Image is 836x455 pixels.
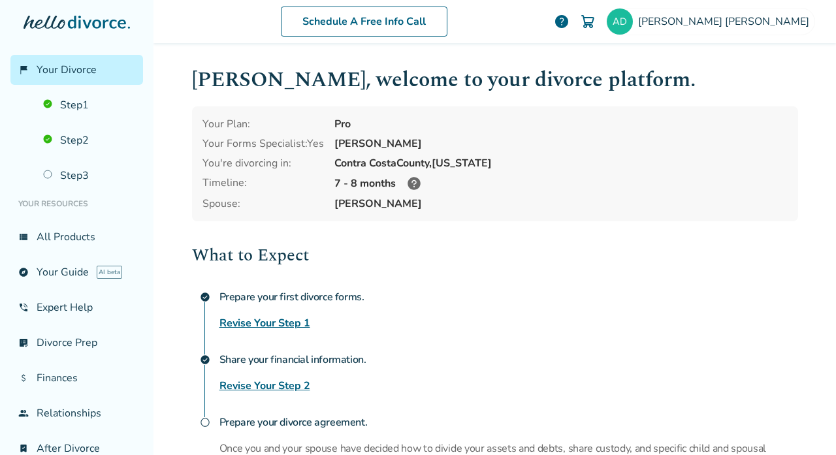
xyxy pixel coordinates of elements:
div: Contra Costa County, [US_STATE] [334,156,788,170]
a: Revise Your Step 1 [219,315,310,331]
a: Step2 [35,125,143,155]
a: flag_2Your Divorce [10,55,143,85]
a: list_alt_checkDivorce Prep [10,328,143,358]
span: bookmark_check [18,443,29,454]
span: AI beta [97,266,122,279]
span: list_alt_check [18,337,29,348]
h1: [PERSON_NAME] , welcome to your divorce platform. [192,64,798,96]
a: Schedule A Free Info Call [281,7,447,37]
h4: Prepare your divorce agreement. [219,409,798,435]
span: check_circle [200,354,210,365]
a: attach_moneyFinances [10,363,143,393]
span: Spouse: [202,196,324,211]
a: help [554,14,570,29]
div: Timeline: [202,176,324,191]
span: check_circle [200,292,210,302]
span: group [18,408,29,418]
div: Your Plan: [202,117,324,131]
a: phone_in_talkExpert Help [10,292,143,322]
a: view_listAll Products [10,222,143,252]
div: Pro [334,117,788,131]
img: Cart [580,14,596,29]
span: phone_in_talk [18,302,29,313]
span: [PERSON_NAME] [PERSON_NAME] [638,14,814,29]
span: view_list [18,232,29,242]
h4: Prepare your first divorce forms. [219,284,798,310]
h2: What to Expect [192,242,798,268]
a: exploreYour GuideAI beta [10,257,143,287]
a: Revise Your Step 2 [219,378,310,394]
span: attach_money [18,373,29,383]
div: You're divorcing in: [202,156,324,170]
a: groupRelationships [10,398,143,428]
div: 7 - 8 months [334,176,788,191]
li: Your Resources [10,191,143,217]
div: Your Forms Specialist: Yes [202,136,324,151]
a: Step3 [35,161,143,191]
span: flag_2 [18,65,29,75]
div: [PERSON_NAME] [334,136,788,151]
a: Step1 [35,90,143,120]
span: Your Divorce [37,63,97,77]
span: radio_button_unchecked [200,417,210,428]
h4: Share your financial information. [219,347,798,373]
span: explore [18,267,29,277]
img: adertz@yahoo.com [607,8,633,35]
span: [PERSON_NAME] [334,196,788,211]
